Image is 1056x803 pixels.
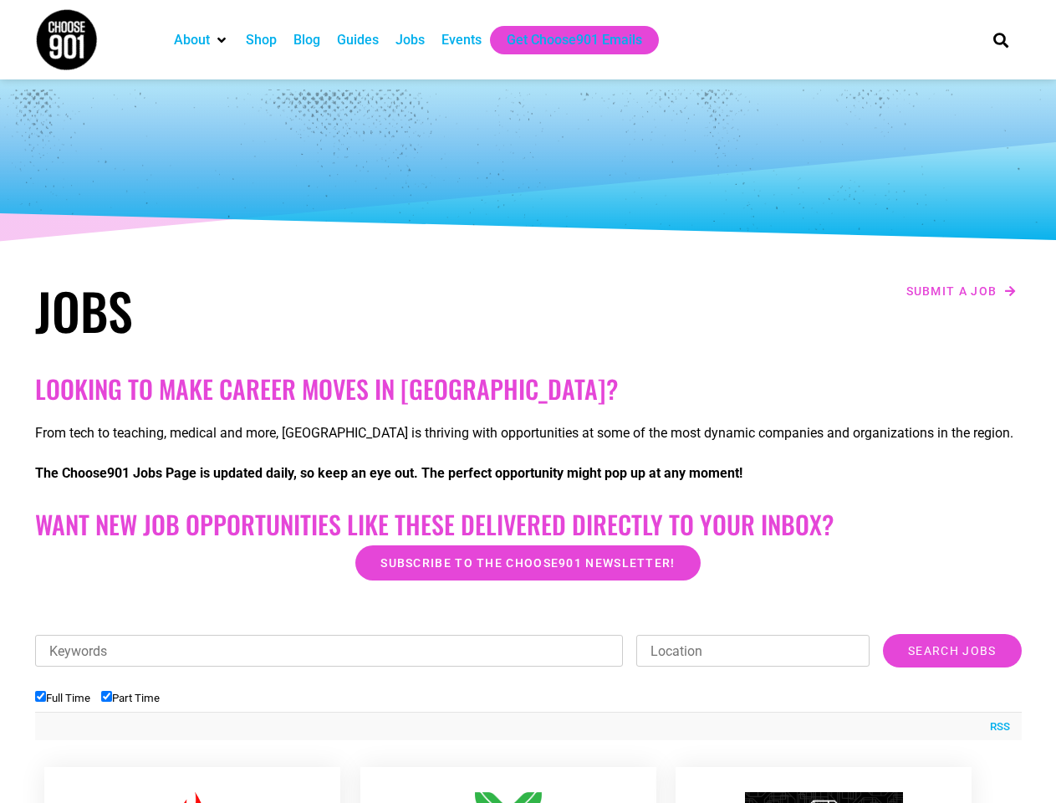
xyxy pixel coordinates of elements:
[35,691,46,702] input: Full Time
[35,374,1022,404] h2: Looking to make career moves in [GEOGRAPHIC_DATA]?
[355,545,700,581] a: Subscribe to the Choose901 newsletter!
[35,635,624,667] input: Keywords
[636,635,870,667] input: Location
[246,30,277,50] a: Shop
[166,26,965,54] nav: Main nav
[987,26,1014,54] div: Search
[441,30,482,50] a: Events
[906,285,997,297] span: Submit a job
[35,465,742,481] strong: The Choose901 Jobs Page is updated daily, so keep an eye out. The perfect opportunity might pop u...
[101,692,160,704] label: Part Time
[35,280,520,340] h1: Jobs
[380,557,675,569] span: Subscribe to the Choose901 newsletter!
[166,26,237,54] div: About
[101,691,112,702] input: Part Time
[337,30,379,50] a: Guides
[174,30,210,50] a: About
[35,692,90,704] label: Full Time
[293,30,320,50] a: Blog
[507,30,642,50] a: Get Choose901 Emails
[35,509,1022,540] h2: Want New Job Opportunities like these Delivered Directly to your Inbox?
[395,30,425,50] a: Jobs
[982,719,1010,735] a: RSS
[35,423,1022,443] p: From tech to teaching, medical and more, [GEOGRAPHIC_DATA] is thriving with opportunities at some...
[883,634,1021,667] input: Search Jobs
[901,280,1022,302] a: Submit a job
